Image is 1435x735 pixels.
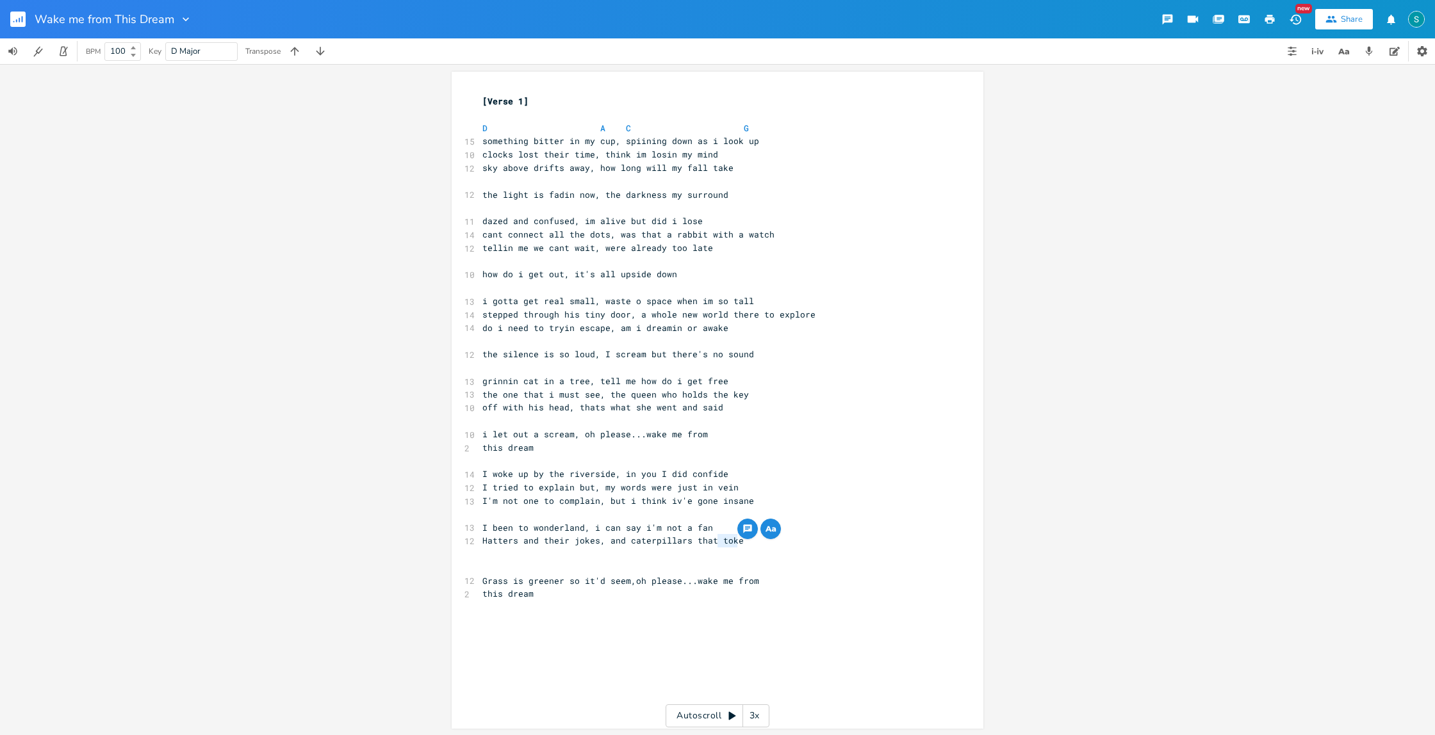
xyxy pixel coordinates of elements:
[482,149,718,160] span: clocks lost their time, think im losin my mind
[1283,8,1308,31] button: New
[482,401,723,413] span: off with his head, thats what she went and said
[482,389,749,400] span: the one that i must see, the queen who holds the key
[171,45,201,57] span: D Major
[1295,4,1312,13] div: New
[626,122,631,134] span: C
[1341,13,1363,25] div: Share
[482,322,728,334] span: do i need to tryin escape, am i dreamin or awake
[482,295,754,307] span: i gotta get real small, waste o space when im so tall
[1315,9,1373,29] button: Share
[482,442,534,453] span: this dream
[245,47,281,55] div: Transpose
[482,162,734,174] span: sky above drifts away, how long will my fall take
[482,428,708,440] span: i let out a scream, oh please...wake me from
[482,229,775,240] span: cant connect all the dots, was that a rabbit with a watch
[482,135,759,147] span: something bitter in my cup, spiining down as i look up
[600,122,605,134] span: A
[35,13,174,25] span: Wake me from This Dream
[482,535,744,546] span: Hatters and their jokes, and caterpillars that toke
[482,481,739,493] span: I tried to explain but, my words were just in vein
[744,122,749,134] span: G
[482,468,728,480] span: I woke up by the riverside, in you I did confide
[482,122,488,134] span: D
[482,348,754,360] span: the silence is so loud, I scream but there's no sound
[482,268,677,280] span: how do i get out, it's all upside down
[86,48,101,55] div: BPM
[482,215,703,227] span: dazed and confused, im alive but did i lose
[1408,11,1425,28] img: Stevie Jay
[149,47,161,55] div: Key
[666,704,769,727] div: Autoscroll
[482,189,728,200] span: the light is fadin now, the darkness my surround
[482,495,754,506] span: I'm not one to complain, but i think iv'e gone insane
[482,309,816,320] span: stepped through his tiny door, a whole new world there to explore
[482,375,728,387] span: grinnin cat in a tree, tell me how do i get free
[482,575,759,586] span: Grass is greener so it'd seem,oh please...wake me from
[482,95,529,107] span: [Verse 1]
[482,522,713,533] span: I been to wonderland, i can say i'm not a fan
[482,588,534,599] span: this dream
[482,242,713,254] span: tellin me we cant wait, were already too late
[743,704,766,727] div: 3x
